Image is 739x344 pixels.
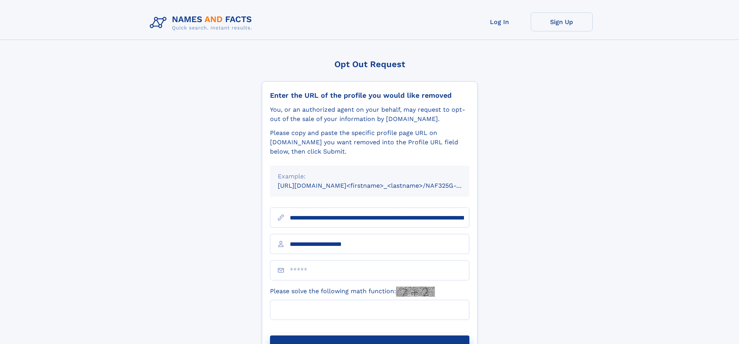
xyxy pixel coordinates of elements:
[278,182,484,189] small: [URL][DOMAIN_NAME]<firstname>_<lastname>/NAF325G-xxxxxxxx
[147,12,258,33] img: Logo Names and Facts
[262,59,478,69] div: Opt Out Request
[469,12,531,31] a: Log In
[270,105,469,124] div: You, or an authorized agent on your behalf, may request to opt-out of the sale of your informatio...
[270,287,435,297] label: Please solve the following math function:
[278,172,462,181] div: Example:
[270,91,469,100] div: Enter the URL of the profile you would like removed
[270,128,469,156] div: Please copy and paste the specific profile page URL on [DOMAIN_NAME] you want removed into the Pr...
[531,12,593,31] a: Sign Up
